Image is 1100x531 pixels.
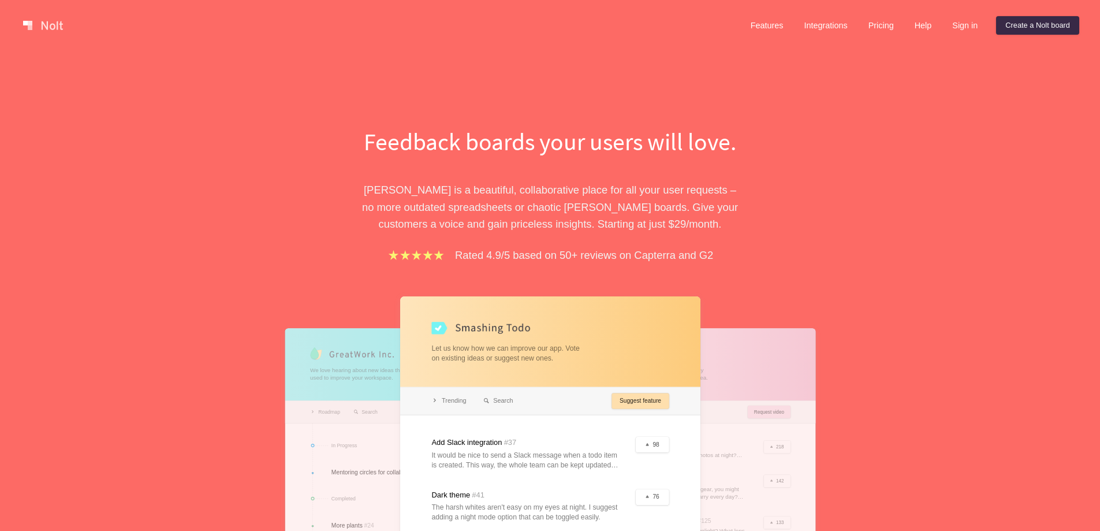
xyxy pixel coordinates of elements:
[795,16,856,35] a: Integrations
[455,247,713,263] p: Rated 4.9/5 based on 50+ reviews on Capterra and G2
[387,248,446,262] img: stars.b067e34983.png
[943,16,987,35] a: Sign in
[859,16,903,35] a: Pricing
[741,16,793,35] a: Features
[351,125,750,158] h1: Feedback boards your users will love.
[905,16,941,35] a: Help
[351,181,750,232] p: [PERSON_NAME] is a beautiful, collaborative place for all your user requests – no more outdated s...
[996,16,1079,35] a: Create a Nolt board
